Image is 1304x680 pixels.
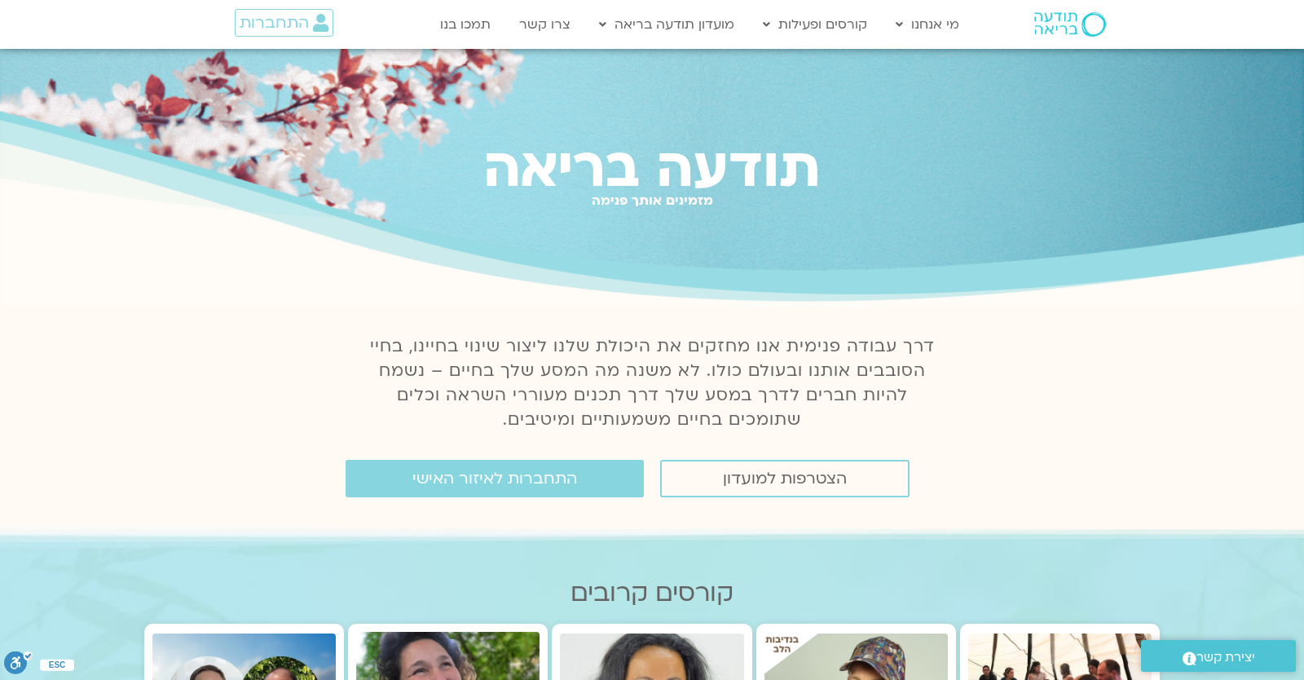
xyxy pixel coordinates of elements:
a: מועדון תודעה בריאה [591,9,742,40]
a: צרו קשר [511,9,579,40]
a: הצטרפות למועדון [660,460,910,497]
span: הצטרפות למועדון [723,470,847,488]
a: התחברות לאיזור האישי [346,460,644,497]
h2: קורסים קרובים [144,579,1160,607]
a: התחברות [235,9,333,37]
span: התחברות [240,14,309,32]
span: יצירת קשר [1196,647,1255,669]
span: התחברות לאיזור האישי [412,470,577,488]
a: תמכו בנו [432,9,499,40]
img: תודעה בריאה [1034,12,1106,37]
p: דרך עבודה פנימית אנו מחזקים את היכולת שלנו ליצור שינוי בחיינו, בחיי הסובבים אותנו ובעולם כולו. לא... [360,334,944,432]
a: קורסים ופעילות [755,9,875,40]
a: יצירת קשר [1141,640,1296,672]
a: מי אנחנו [888,9,967,40]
